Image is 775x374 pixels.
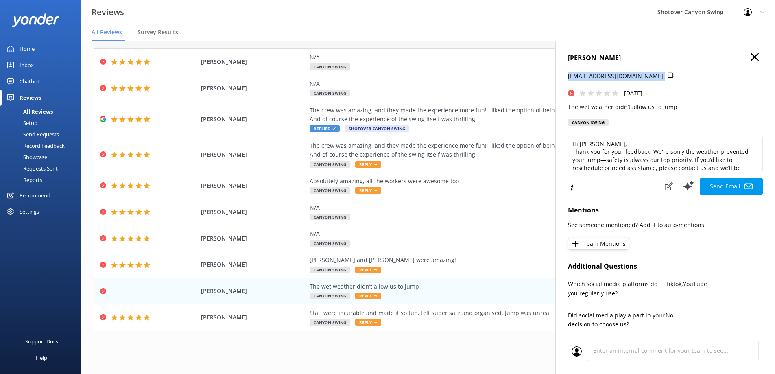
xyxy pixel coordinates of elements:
p: [DATE] [624,89,642,98]
span: Canyon Swing [310,214,350,220]
p: Which social media platforms do you regularly use? [568,280,666,298]
a: Reports [5,174,81,186]
div: Settings [20,203,39,220]
div: Send Requests [5,129,59,140]
a: Requests Sent [5,163,81,174]
span: [PERSON_NAME] [201,57,306,66]
span: Replied [310,125,340,132]
span: Canyon Swing [310,161,350,168]
p: Tiktok,YouTube [666,280,763,289]
span: [PERSON_NAME] [201,260,306,269]
div: Chatbot [20,73,39,90]
a: Record Feedback [5,140,81,151]
div: N/A [310,53,680,62]
span: [PERSON_NAME] [201,234,306,243]
a: Send Requests [5,129,81,140]
span: [PERSON_NAME] [201,208,306,217]
a: All Reviews [5,106,81,117]
p: Did social media play a part in your decision to choose us? [568,311,666,329]
p: The wet weather didn’t allow us to jump [568,103,763,112]
div: [PERSON_NAME] and [PERSON_NAME] were amazing! [310,256,680,265]
div: Inbox [20,57,34,73]
div: The crew was amazing, and they made the experience more fun! I liked the option of being able to ... [310,106,680,124]
div: N/A [310,229,680,238]
span: Shotover Canyon Swing [345,125,409,132]
a: Showcase [5,151,81,163]
div: Record Feedback [5,140,65,151]
div: Reviews [20,90,41,106]
div: Staff were incurable and made it so fun, felt super safe and organised. Jump was unreal [310,308,680,317]
span: Canyon Swing [310,319,350,326]
span: Reply [355,293,381,299]
button: Team Mentions [568,238,629,250]
span: [PERSON_NAME] [201,313,306,322]
button: Close [751,53,759,62]
span: [PERSON_NAME] [201,287,306,295]
span: Survey Results [138,28,178,36]
span: All Reviews [92,28,122,36]
textarea: Hi [PERSON_NAME], Thank you for your feedback. We're sorry the weather prevented your jump—safety... [568,136,763,172]
span: Reply [355,267,381,273]
span: [PERSON_NAME] [201,181,306,190]
span: Canyon Swing [310,90,350,96]
span: Canyon Swing [310,267,350,273]
span: Canyon Swing [310,240,350,247]
p: [EMAIL_ADDRESS][DOMAIN_NAME] [568,72,663,81]
div: Absolutely amazing, all the workers were awesome too [310,177,680,186]
div: The crew was amazing, and they made the experience more fun! I liked the option of being able to ... [310,141,680,160]
img: yonder-white-logo.png [12,13,59,27]
div: Canyon Swing [568,119,609,126]
span: Canyon Swing [310,63,350,70]
div: Recommend [20,187,50,203]
h4: Mentions [568,205,763,216]
span: Canyon Swing [310,187,350,194]
p: No [666,311,763,320]
p: See someone mentioned? Add it to auto-mentions [568,221,763,230]
div: Home [20,41,35,57]
span: [PERSON_NAME] [201,115,306,124]
div: N/A [310,79,680,88]
div: Help [36,350,47,366]
div: The wet weather didn’t allow us to jump [310,282,680,291]
img: user_profile.svg [572,346,582,357]
span: [PERSON_NAME] [201,150,306,159]
h4: Additional Questions [568,261,763,272]
span: Canyon Swing [310,293,350,299]
div: Requests Sent [5,163,58,174]
span: Reply [355,319,381,326]
div: Support Docs [25,333,58,350]
button: Send Email [700,178,763,195]
div: All Reviews [5,106,53,117]
span: Reply [355,187,381,194]
h3: Reviews [92,6,124,19]
span: Reply [355,161,381,168]
div: Showcase [5,151,47,163]
div: Setup [5,117,37,129]
a: Setup [5,117,81,129]
h4: [PERSON_NAME] [568,53,763,63]
span: [PERSON_NAME] [201,84,306,93]
div: N/A [310,203,680,212]
div: Reports [5,174,42,186]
